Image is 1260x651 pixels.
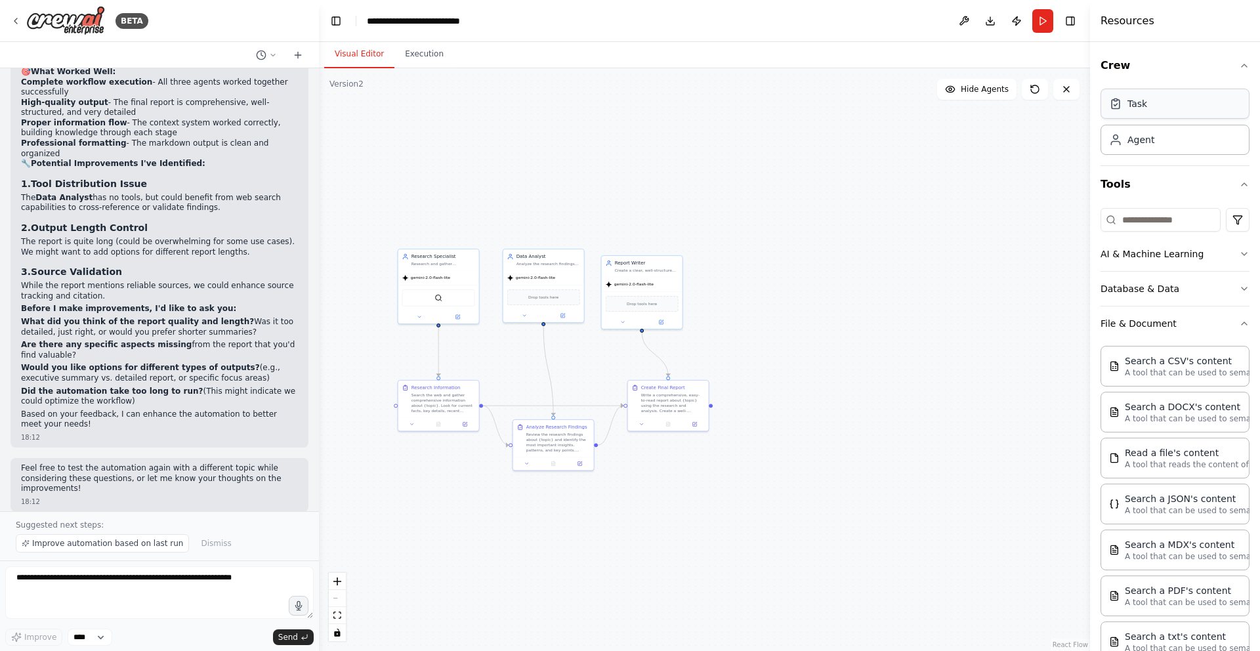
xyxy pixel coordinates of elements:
h3: 1. [21,177,298,190]
button: fit view [329,607,346,624]
strong: Professional formatting [21,138,127,148]
button: Crew [1101,47,1249,84]
strong: What Worked Well: [31,67,115,76]
strong: Did the automation take too long to run? [21,387,203,396]
button: Hide left sidebar [327,12,345,30]
div: Analyze the research findings about {topic} and identify key patterns, insights, and important in... [516,261,580,266]
button: Open in side panel [568,459,591,467]
button: File & Document [1101,306,1249,341]
g: Edge from 85c0d8a7-e0ff-4906-9ce5-5f228716ac36 to fcaa676c-055d-4337-bbc7-66111c5b6070 [483,402,509,448]
li: - The markdown output is clean and organized [21,138,298,159]
li: - The final report is comprehensive, well-structured, and very detailed [21,98,298,118]
nav: breadcrumb [367,14,501,28]
button: Click to speak your automation idea [289,596,308,616]
div: Data Analyst [516,253,580,260]
button: Dismiss [194,534,238,553]
strong: Proper information flow [21,118,127,127]
div: Agent [1127,133,1154,146]
img: MDXSearchTool [1109,545,1120,555]
strong: High-quality output [21,98,108,107]
div: Create Final Report [641,385,685,391]
span: gemini-2.0-flash-lite [614,282,654,287]
button: Hide Agents [937,79,1017,100]
div: 18:12 [21,432,298,442]
div: Research SpecialistResearch and gather comprehensive information about {topic} from reliable onli... [398,249,480,324]
h4: Resources [1101,13,1154,29]
img: JSONSearchTool [1109,499,1120,509]
strong: Are there any specific aspects missing [21,340,192,349]
span: Hide Agents [961,84,1009,94]
span: Drop tools here [528,294,558,301]
div: Analyze Research FindingsReview the research findings about {topic} and identify the most importa... [513,419,595,471]
div: Search the web and gather comprehensive information about {topic}. Look for current facts, key de... [411,392,475,413]
p: Was it too detailed, just right, or would you prefer shorter summaries? [21,317,298,337]
div: Crew [1101,84,1249,165]
div: Research Information [411,385,461,391]
strong: Potential Improvements I've Identified: [31,159,205,168]
button: Open in side panel [544,312,581,320]
strong: Tool Distribution Issue [31,178,147,189]
g: Edge from 75e4d9e4-dd0b-4a5a-bfcc-61f05eec2ab5 to fcaa676c-055d-4337-bbc7-66111c5b6070 [540,326,556,416]
button: zoom in [329,573,346,590]
div: Research Specialist [411,253,475,260]
strong: What did you think of the report quality and length? [21,317,254,326]
button: No output available [539,459,567,467]
li: - The context system worked correctly, building knowledge through each stage [21,118,298,138]
img: PDFSearchTool [1109,591,1120,601]
button: No output available [425,420,452,428]
div: Report Writer [615,260,679,266]
div: 18:12 [21,497,298,507]
button: Improve [5,629,62,646]
img: CSVSearchTool [1109,361,1120,371]
div: BETA [115,13,148,29]
button: Visual Editor [324,41,394,68]
h3: 2. [21,221,298,234]
div: Create a clear, well-structured final report about {topic} based on research and analysis [615,268,679,273]
p: The has no tools, but could benefit from web search capabilities to cross-reference or validate f... [21,193,298,213]
p: (e.g., executive summary vs. detailed report, or specific focus areas) [21,363,298,383]
span: Send [278,632,298,642]
span: gemini-2.0-flash-lite [411,275,450,280]
button: No output available [654,420,682,428]
button: Open in side panel [439,313,476,321]
span: gemini-2.0-flash-lite [516,275,555,280]
div: Write a comprehensive, easy-to-read report about {topic} using the research and analysis. Create ... [641,392,705,413]
button: Switch to previous chat [251,47,282,63]
strong: Would you like options for different types of outputs? [21,363,260,372]
li: - All three agents worked together successfully [21,77,298,98]
button: Open in side panel [683,420,705,428]
div: React Flow controls [329,573,346,641]
g: Edge from fcaa676c-055d-4337-bbc7-66111c5b6070 to 36c50152-19a1-4ac7-beb4-76ccff7a9750 [598,402,623,448]
button: Database & Data [1101,272,1249,306]
button: Tools [1101,166,1249,203]
button: toggle interactivity [329,624,346,641]
span: Improve [24,632,56,642]
p: While the report mentions reliable sources, we could enhance source tracking and citation. [21,281,298,301]
button: Open in side panel [642,318,680,326]
span: Dismiss [201,538,231,549]
p: Based on your feedback, I can enhance the automation to better meet your needs! [21,409,298,430]
p: The report is quite long (could be overwhelming for some use cases). We might want to add options... [21,237,298,257]
p: Feel free to test the automation again with a different topic while considering these questions, ... [21,463,298,494]
h2: 🎯 [21,67,298,77]
button: Send [273,629,314,645]
strong: Complete workflow execution [21,77,152,87]
p: from the report that you'd find valuable? [21,340,298,360]
button: Open in side panel [453,420,476,428]
img: FileReadTool [1109,453,1120,463]
g: Edge from c932c365-52c5-4375-ad2f-05db9b1cd9f5 to 85c0d8a7-e0ff-4906-9ce5-5f228716ac36 [435,327,442,377]
strong: Data Analyst [35,193,93,202]
div: Create Final ReportWrite a comprehensive, easy-to-read report about {topic} using the research an... [627,380,709,432]
img: DOCXSearchTool [1109,407,1120,417]
strong: Before I make improvements, I'd like to ask you: [21,304,236,313]
button: Improve automation based on last run [16,534,189,553]
button: Hide right sidebar [1061,12,1080,30]
button: AI & Machine Learning [1101,237,1249,271]
strong: Source Validation [31,266,122,277]
div: Version 2 [329,79,364,89]
div: Review the research findings about {topic} and identify the most important insights, patterns, an... [526,432,590,453]
span: Improve automation based on last run [32,538,183,549]
a: React Flow attribution [1053,641,1088,648]
p: Suggested next steps: [16,520,303,530]
button: Start a new chat [287,47,308,63]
